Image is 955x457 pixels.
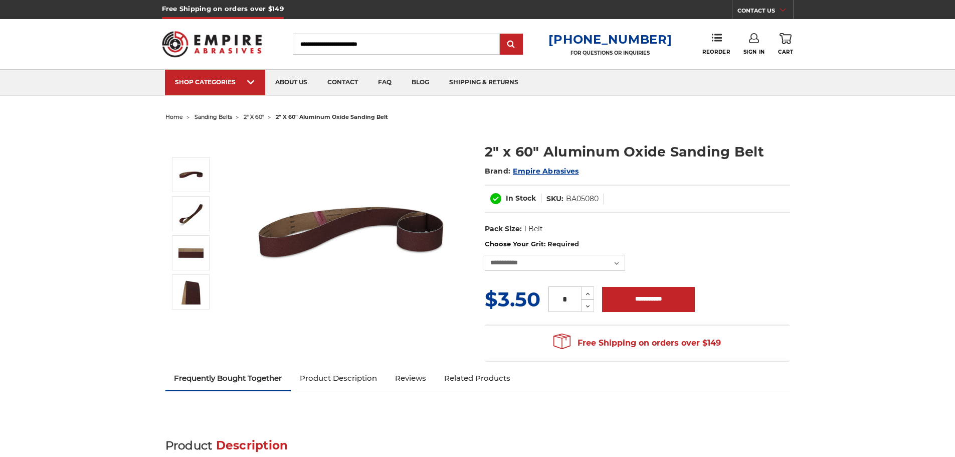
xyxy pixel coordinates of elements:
a: Reviews [386,367,435,389]
a: 2" x 60" [244,113,264,120]
span: Free Shipping on orders over $149 [553,333,721,353]
a: CONTACT US [737,5,793,19]
dt: SKU: [546,194,563,204]
small: Required [547,240,579,248]
a: Frequently Bought Together [165,367,291,389]
a: Reorder [702,33,730,55]
a: Product Description [291,367,386,389]
span: 2" x 60" aluminum oxide sanding belt [276,113,388,120]
img: 2" x 60" AOX Sanding Belt [178,240,204,265]
a: Empire Abrasives [513,167,579,176]
a: about us [265,70,317,95]
a: faq [368,70,402,95]
span: In Stock [506,194,536,203]
a: Related Products [435,367,519,389]
div: SHOP CATEGORIES [175,78,255,86]
img: 2" x 60" - Aluminum Oxide Sanding Belt [178,279,204,304]
label: Choose Your Grit: [485,239,790,249]
img: 2" x 60" Aluminum Oxide Pipe Sanding Belt [251,131,452,332]
a: home [165,113,183,120]
span: Sign In [743,49,765,55]
span: Brand: [485,167,511,176]
a: blog [402,70,439,95]
img: 2" x 60" Aluminum Oxide Pipe Sanding Belt [178,162,204,187]
dd: BA05080 [566,194,599,204]
a: contact [317,70,368,95]
a: [PHONE_NUMBER] [548,32,672,47]
span: Reorder [702,49,730,55]
span: Description [216,438,288,452]
img: 2" x 60" Aluminum Oxide Sanding Belt [178,201,204,226]
span: Cart [778,49,793,55]
dt: Pack Size: [485,224,522,234]
p: FOR QUESTIONS OR INQUIRIES [548,50,672,56]
h1: 2" x 60" Aluminum Oxide Sanding Belt [485,142,790,162]
a: shipping & returns [439,70,528,95]
a: sanding belts [195,113,232,120]
dd: 1 Belt [524,224,543,234]
a: Cart [778,33,793,55]
img: Empire Abrasives [162,25,262,64]
input: Submit [501,35,521,55]
span: Product [165,438,213,452]
span: $3.50 [485,287,540,312]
